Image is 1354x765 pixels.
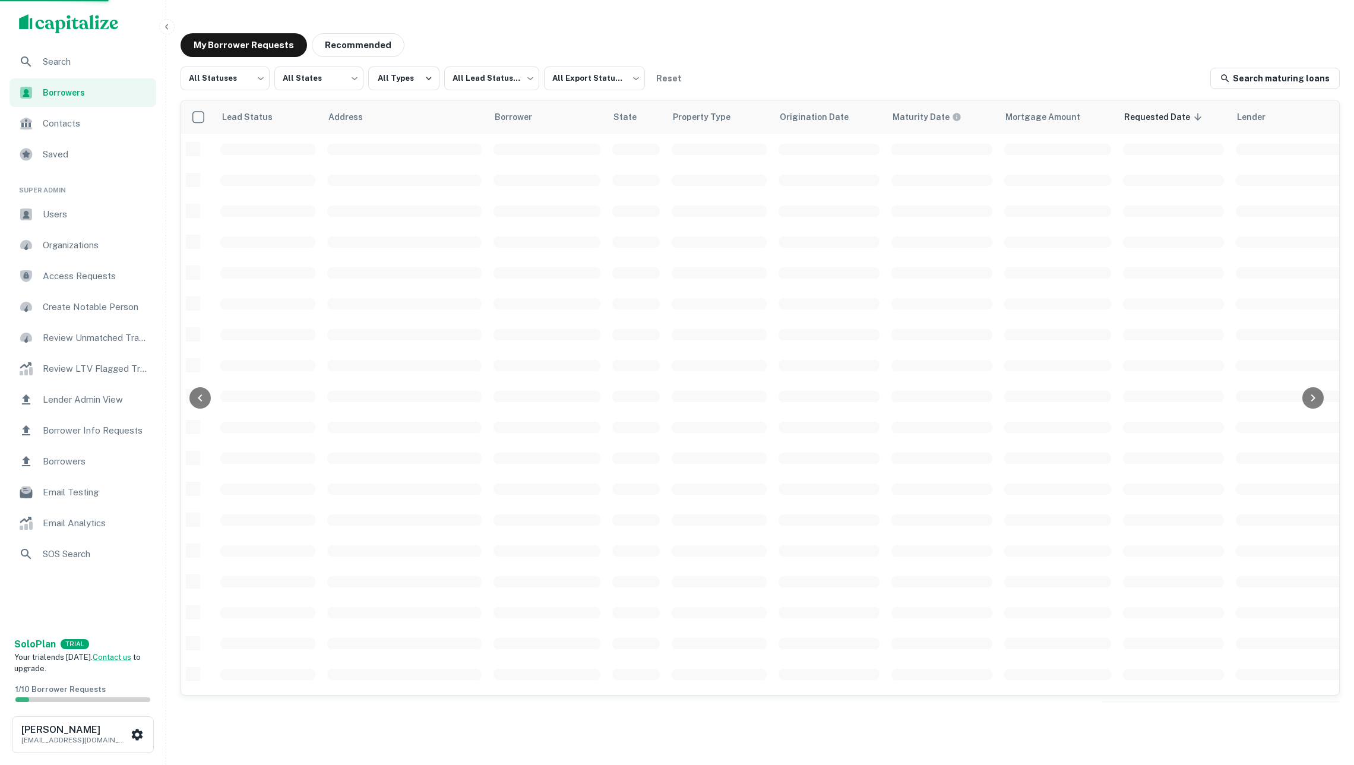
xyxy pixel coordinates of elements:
[10,324,156,352] a: Review Unmatched Transactions
[10,355,156,383] a: Review LTV Flagged Transactions
[1117,100,1230,134] th: Requested Date
[21,725,128,735] h6: [PERSON_NAME]
[312,33,404,57] button: Recommended
[222,110,288,124] span: Lead Status
[14,637,56,652] a: SoloPlan
[10,109,156,138] a: Contacts
[43,454,149,469] span: Borrowers
[181,33,307,57] button: My Borrower Requests
[10,78,156,107] a: Borrowers
[43,547,149,561] span: SOS Search
[43,147,149,162] span: Saved
[1230,100,1349,134] th: Lender
[1295,670,1354,727] iframe: Chat Widget
[43,362,149,376] span: Review LTV Flagged Transactions
[10,293,156,321] a: Create Notable Person
[43,207,149,222] span: Users
[43,116,149,131] span: Contacts
[495,110,548,124] span: Borrower
[15,685,106,694] span: 1 / 10 Borrower Requests
[43,331,149,345] span: Review Unmatched Transactions
[274,63,363,94] div: All States
[673,110,746,124] span: Property Type
[10,231,156,260] a: Organizations
[43,269,149,283] span: Access Requests
[10,262,156,290] a: Access Requests
[43,55,149,69] span: Search
[43,516,149,530] span: Email Analytics
[43,393,149,407] span: Lender Admin View
[93,653,131,662] a: Contact us
[893,110,950,124] h6: Maturity Date
[14,653,141,674] span: Your trial ends [DATE]. to upgrade.
[43,423,149,438] span: Borrower Info Requests
[43,300,149,314] span: Create Notable Person
[998,100,1117,134] th: Mortgage Amount
[321,100,488,134] th: Address
[214,100,321,134] th: Lead Status
[1210,68,1340,89] a: Search maturing loans
[43,238,149,252] span: Organizations
[10,447,156,476] a: Borrowers
[650,67,688,90] button: Reset
[893,110,961,124] div: Maturity dates displayed may be estimated. Please contact the lender for the most accurate maturi...
[893,110,977,124] span: Maturity dates displayed may be estimated. Please contact the lender for the most accurate maturi...
[10,171,156,200] li: Super Admin
[606,100,666,134] th: State
[10,416,156,445] a: Borrower Info Requests
[10,48,156,76] a: Search
[666,100,773,134] th: Property Type
[10,140,156,169] a: Saved
[10,540,156,568] a: SOS Search
[10,509,156,538] a: Email Analytics
[181,63,270,94] div: All Statuses
[19,14,119,33] img: capitalize-logo.png
[444,63,539,94] div: All Lead Statuses
[21,735,128,745] p: [EMAIL_ADDRESS][DOMAIN_NAME]
[544,63,645,94] div: All Export Statuses
[328,110,378,124] span: Address
[12,716,154,753] button: [PERSON_NAME][EMAIL_ADDRESS][DOMAIN_NAME]
[1005,110,1096,124] span: Mortgage Amount
[368,67,439,90] button: All Types
[773,100,885,134] th: Origination Date
[885,100,998,134] th: Maturity dates displayed may be estimated. Please contact the lender for the most accurate maturi...
[10,385,156,414] a: Lender Admin View
[43,86,149,99] span: Borrowers
[1237,110,1281,124] span: Lender
[14,638,56,650] strong: Solo Plan
[61,639,89,649] div: TRIAL
[10,478,156,507] a: Email Testing
[613,110,652,124] span: State
[1124,110,1206,124] span: Requested Date
[43,485,149,500] span: Email Testing
[10,200,156,229] a: Users
[488,100,606,134] th: Borrower
[780,110,864,124] span: Origination Date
